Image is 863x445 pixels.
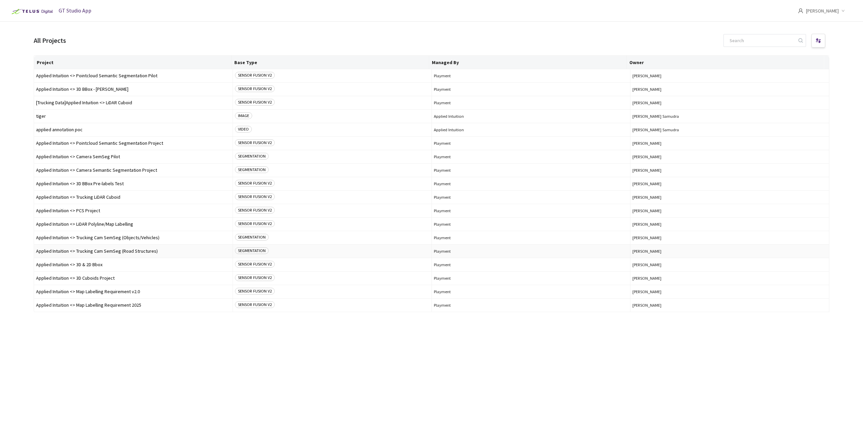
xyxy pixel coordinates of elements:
span: SENSOR FUSION V2 [235,288,275,295]
span: [PERSON_NAME] [632,181,827,186]
span: SEGMENTATION [235,247,269,254]
span: Playment [434,141,628,146]
span: Playment [434,289,628,294]
span: Applied Intuition [434,127,628,132]
span: SENSOR FUSION V2 [235,301,275,308]
span: Applied Intuition <> Camera SemSeg Pilot [36,154,231,159]
span: [PERSON_NAME] [632,195,827,200]
span: Playment [434,168,628,173]
span: SENSOR FUSION V2 [235,139,275,146]
span: SEGMENTATION [235,153,269,160]
span: down [841,9,845,12]
span: [PERSON_NAME] [632,289,827,294]
span: Applied Intuition [434,114,628,119]
span: Playment [434,208,628,213]
span: Playment [434,249,628,254]
span: [PERSON_NAME] [632,249,827,254]
span: user [798,8,803,13]
span: IMAGE [235,112,252,119]
span: Playment [434,195,628,200]
span: SENSOR FUSION V2 [235,180,275,187]
span: [Trucking Data]Applied Intuition <> LiDAR Cuboid [36,100,231,105]
span: Playment [434,303,628,308]
div: All Projects [34,36,66,46]
span: applied annotation poc [36,127,231,132]
span: Applied Intuition <> LiDAR Polyline/Map Labelling [36,222,231,227]
span: Applied Intuition <> 3D BBox - [PERSON_NAME] [36,87,231,92]
span: Applied Intuition <> Trucking LiDAR Cuboid [36,195,231,200]
span: Applied Intuition <> Pointcloud Semantic Segmentation Pilot [36,73,231,78]
span: [PERSON_NAME] [632,222,827,227]
span: Playment [434,235,628,240]
span: [PERSON_NAME] [632,276,827,281]
span: [PERSON_NAME] [632,100,827,105]
span: Playment [434,276,628,281]
th: Managed By [429,56,627,69]
span: SENSOR FUSION V2 [235,99,275,106]
span: Applied Intuition <> Camera Semantic Segmentation Project [36,168,231,173]
span: SEGMENTATION [235,234,269,241]
span: Playment [434,100,628,105]
span: Applied Intuition <> PCS Project [36,208,231,213]
span: SENSOR FUSION V2 [235,274,275,281]
span: [PERSON_NAME] Samudra [632,127,827,132]
span: Applied Intuition <> 3D Cuboids Project [36,276,231,281]
span: Applied Intuition <> Trucking Cam SemSeg (Objects/Vehicles) [36,235,231,240]
span: SENSOR FUSION V2 [235,207,275,214]
th: Base Type [232,56,429,69]
span: Playment [434,262,628,267]
span: Playment [434,87,628,92]
span: [PERSON_NAME] [632,73,827,78]
th: Owner [627,56,824,69]
span: Playment [434,73,628,78]
span: Playment [434,154,628,159]
span: [PERSON_NAME] [632,87,827,92]
span: [PERSON_NAME] [632,168,827,173]
span: [PERSON_NAME] [632,303,827,308]
span: [PERSON_NAME] [632,262,827,267]
input: Search [725,34,797,47]
span: Applied Intuition <> 3D BBox Pre-labels Test [36,181,231,186]
span: SEGMENTATION [235,166,269,173]
span: SENSOR FUSION V2 [235,220,275,227]
span: Applied Intuition <> Trucking Cam SemSeg (Road Structures) [36,249,231,254]
span: Applied Intuition <> Map Labelling Requirement 2025 [36,303,231,308]
span: SENSOR FUSION V2 [235,193,275,200]
span: SENSOR FUSION V2 [235,261,275,268]
img: Telus [8,6,55,17]
span: [PERSON_NAME] [632,208,827,213]
span: SENSOR FUSION V2 [235,85,275,92]
span: Playment [434,181,628,186]
th: Project [34,56,232,69]
span: VIDEO [235,126,252,133]
span: [PERSON_NAME] [632,154,827,159]
span: Applied Intuition <> Map Labelling Requirement v2.0 [36,289,231,294]
span: GT Studio App [59,7,91,14]
span: Applied Intuition <> 3D & 2D Bbox [36,262,231,267]
span: Applied Intuition <> Pointcloud Semantic Segmentation Project [36,141,231,146]
span: [PERSON_NAME] [632,141,827,146]
span: [PERSON_NAME] Samudra [632,114,827,119]
span: [PERSON_NAME] [632,235,827,240]
span: Playment [434,222,628,227]
span: tiger [36,114,231,119]
span: SENSOR FUSION V2 [235,72,275,79]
